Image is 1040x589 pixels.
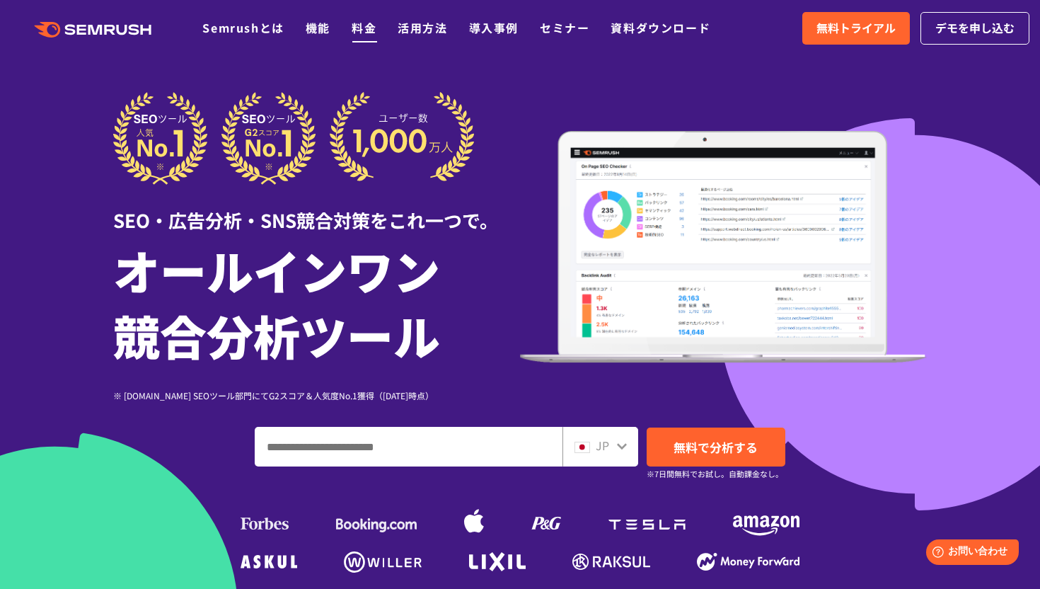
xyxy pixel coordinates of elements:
[674,438,758,456] span: 無料で分析する
[469,19,519,36] a: 導入事例
[255,428,562,466] input: ドメイン、キーワードまたはURLを入力してください
[611,19,710,36] a: 資料ダウンロード
[113,185,520,234] div: SEO・広告分析・SNS競合対策をこれ一つで。
[914,534,1024,573] iframe: Help widget launcher
[647,467,783,481] small: ※7日間無料でお試し。自動課金なし。
[935,19,1015,38] span: デモを申し込む
[920,12,1029,45] a: デモを申し込む
[202,19,284,36] a: Semrushとは
[802,12,910,45] a: 無料トライアル
[113,237,520,367] h1: オールインワン 競合分析ツール
[816,19,896,38] span: 無料トライアル
[352,19,376,36] a: 料金
[113,389,520,402] div: ※ [DOMAIN_NAME] SEOツール部門にてG2スコア＆人気度No.1獲得（[DATE]時点）
[306,19,330,36] a: 機能
[540,19,589,36] a: セミナー
[398,19,447,36] a: 活用方法
[647,428,785,467] a: 無料で分析する
[596,437,609,454] span: JP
